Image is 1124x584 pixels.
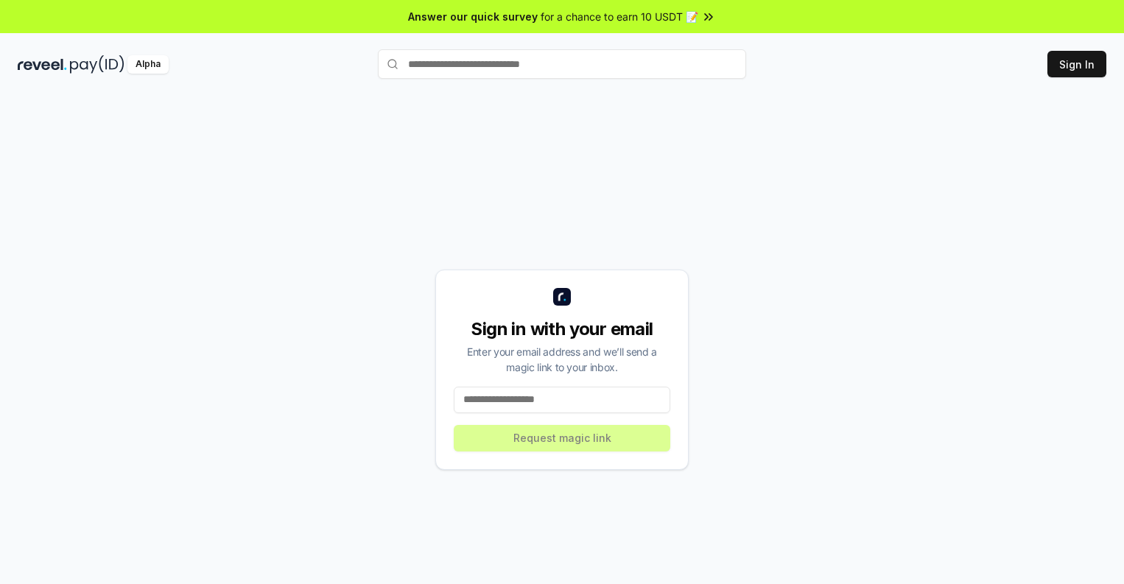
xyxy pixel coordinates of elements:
[18,55,67,74] img: reveel_dark
[454,344,670,375] div: Enter your email address and we’ll send a magic link to your inbox.
[454,317,670,341] div: Sign in with your email
[541,9,698,24] span: for a chance to earn 10 USDT 📝
[408,9,538,24] span: Answer our quick survey
[127,55,169,74] div: Alpha
[1047,51,1106,77] button: Sign In
[553,288,571,306] img: logo_small
[70,55,124,74] img: pay_id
